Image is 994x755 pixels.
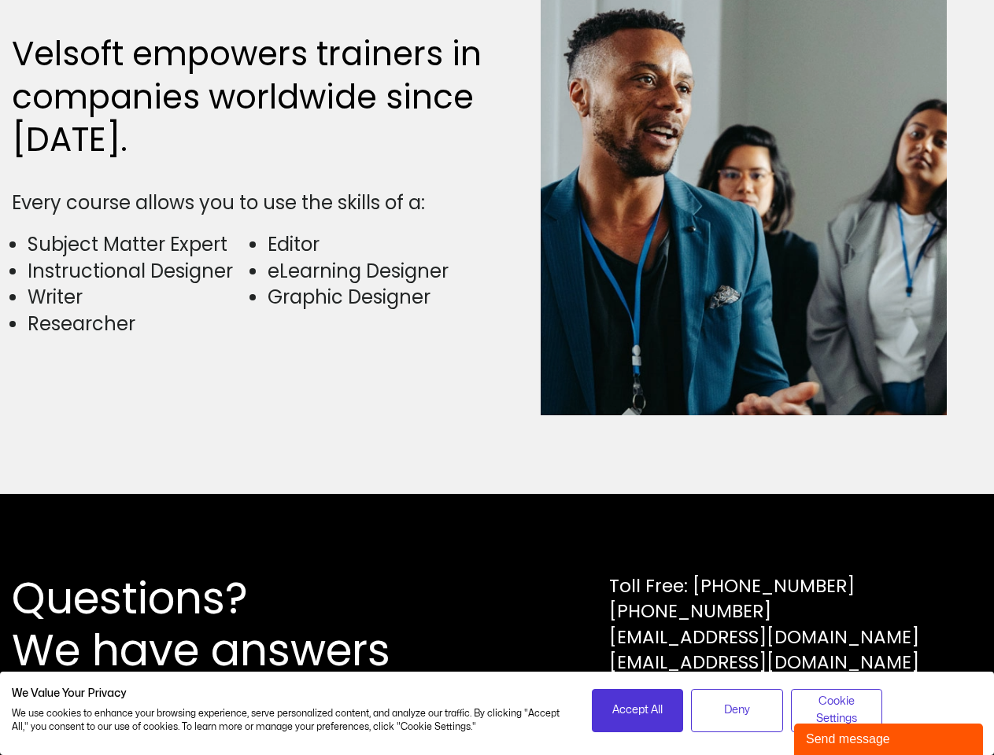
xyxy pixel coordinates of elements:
[268,258,489,285] li: eLearning Designer
[28,258,249,285] li: Instructional Designer
[28,311,249,337] li: Researcher
[28,284,249,311] li: Writer
[28,231,249,258] li: Subject Matter Expert
[12,190,490,216] div: Every course allows you to use the skills of a:
[794,720,986,755] iframe: chat widget
[268,284,489,311] li: Graphic Designer
[12,707,568,734] p: We use cookies to enhance your browsing experience, serve personalized content, and analyze our t...
[691,689,783,732] button: Deny all cookies
[791,689,883,732] button: Adjust cookie preferences
[12,687,568,701] h2: We Value Your Privacy
[592,689,684,732] button: Accept all cookies
[12,33,490,162] h2: Velsoft empowers trainers in companies worldwide since [DATE].
[801,693,873,728] span: Cookie Settings
[612,702,663,719] span: Accept All
[12,573,447,676] h2: Questions? We have answers
[268,231,489,258] li: Editor
[609,573,919,675] div: Toll Free: [PHONE_NUMBER] [PHONE_NUMBER] [EMAIL_ADDRESS][DOMAIN_NAME] [EMAIL_ADDRESS][DOMAIN_NAME]
[724,702,750,719] span: Deny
